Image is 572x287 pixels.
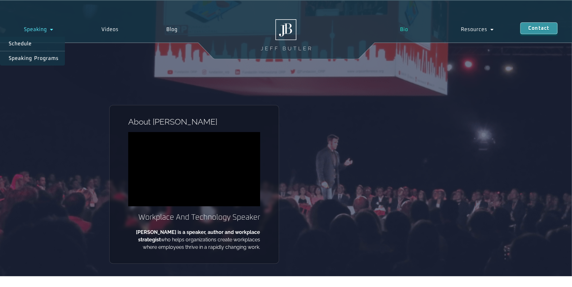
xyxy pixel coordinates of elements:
iframe: vimeo Video Player [128,132,260,206]
a: Blog [142,22,201,37]
a: Bio [374,22,435,37]
b: [PERSON_NAME] is a speaker, author and workplace strategist [136,229,260,243]
h1: About [PERSON_NAME] [128,118,260,126]
p: who helps organizations create workplaces where employees thrive in a rapidly changing work. [128,229,260,251]
span: Contact [528,26,549,31]
nav: Menu [374,22,520,37]
a: Contact [520,22,557,34]
a: Videos [77,22,142,37]
a: Resources [435,22,520,37]
h2: Workplace And Technology Speaker [128,212,260,222]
